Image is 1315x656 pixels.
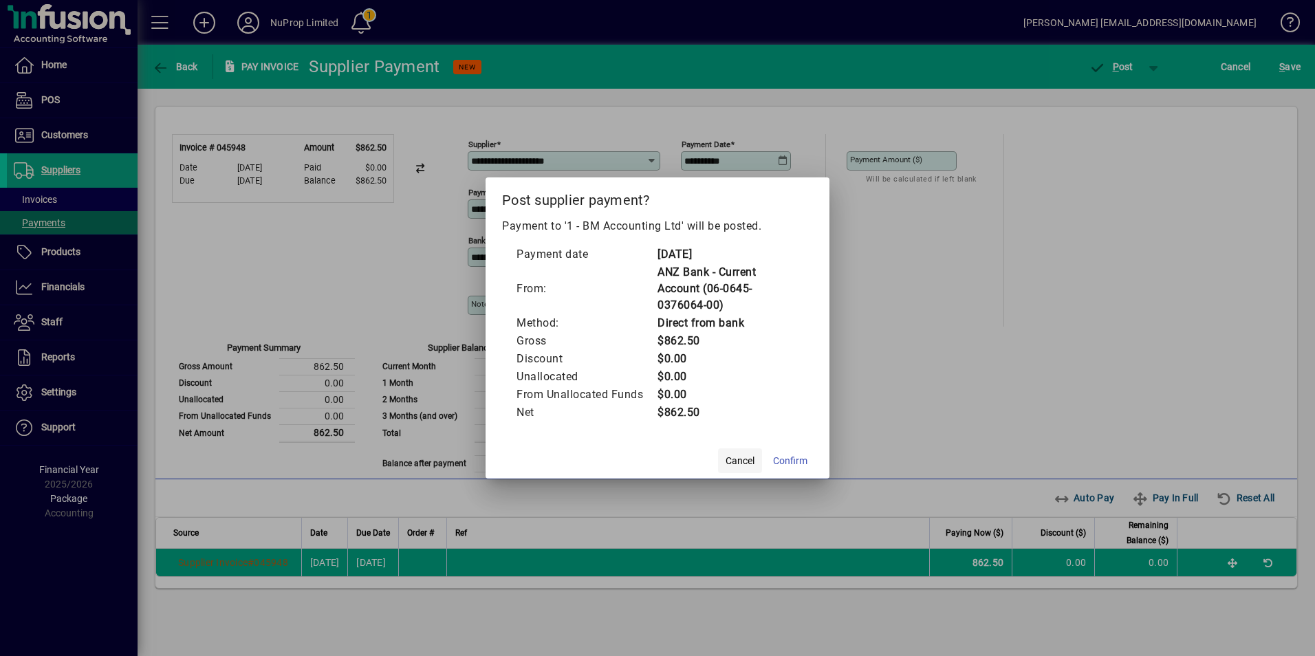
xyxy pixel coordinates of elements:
[657,245,799,263] td: [DATE]
[657,314,799,332] td: Direct from bank
[657,368,799,386] td: $0.00
[516,404,657,422] td: Net
[516,263,657,314] td: From:
[657,404,799,422] td: $862.50
[657,350,799,368] td: $0.00
[773,454,807,468] span: Confirm
[516,245,657,263] td: Payment date
[657,332,799,350] td: $862.50
[516,350,657,368] td: Discount
[726,454,754,468] span: Cancel
[768,448,813,473] button: Confirm
[486,177,829,217] h2: Post supplier payment?
[502,218,813,234] p: Payment to '1 - BM Accounting Ltd' will be posted.
[657,386,799,404] td: $0.00
[657,263,799,314] td: ANZ Bank - Current Account (06-0645-0376064-00)
[516,368,657,386] td: Unallocated
[516,314,657,332] td: Method:
[718,448,762,473] button: Cancel
[516,386,657,404] td: From Unallocated Funds
[516,332,657,350] td: Gross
